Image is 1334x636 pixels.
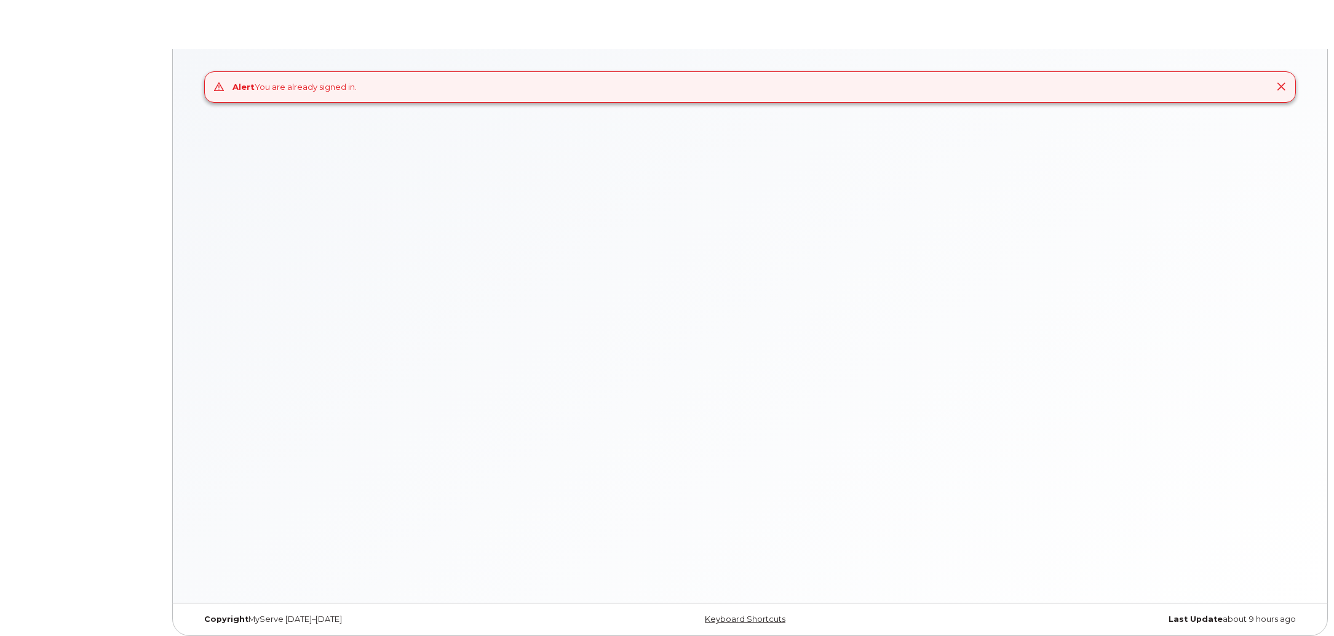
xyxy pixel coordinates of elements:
a: Keyboard Shortcuts [705,614,785,624]
div: about 9 hours ago [935,614,1305,624]
div: You are already signed in. [232,81,357,93]
strong: Copyright [204,614,248,624]
strong: Alert [232,82,255,92]
strong: Last Update [1169,614,1223,624]
div: MyServe [DATE]–[DATE] [195,614,565,624]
